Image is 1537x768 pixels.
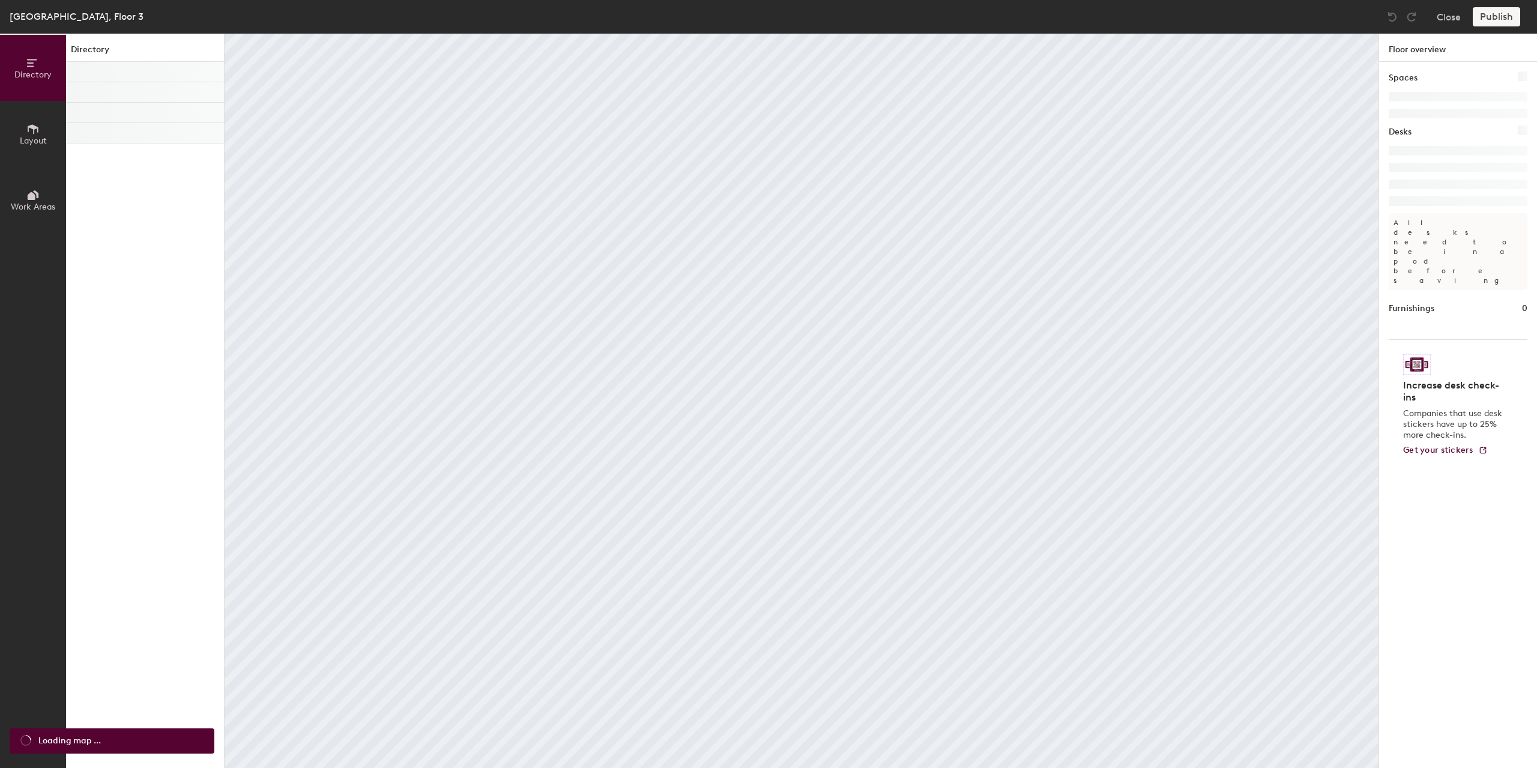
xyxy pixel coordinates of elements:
[20,136,47,146] span: Layout
[11,202,55,212] span: Work Areas
[1403,354,1431,375] img: Sticker logo
[1389,302,1434,315] h1: Furnishings
[1386,11,1398,23] img: Undo
[225,34,1378,768] canvas: Map
[1389,71,1418,85] h1: Spaces
[1403,445,1473,455] span: Get your stickers
[1403,446,1488,456] a: Get your stickers
[66,43,224,62] h1: Directory
[1379,34,1537,62] h1: Floor overview
[1406,11,1418,23] img: Redo
[1403,379,1506,404] h4: Increase desk check-ins
[1437,7,1461,26] button: Close
[10,9,143,24] div: [GEOGRAPHIC_DATA], Floor 3
[1389,125,1412,139] h1: Desks
[1522,302,1527,315] h1: 0
[1389,213,1527,290] p: All desks need to be in a pod before saving
[38,734,101,748] span: Loading map ...
[14,70,52,80] span: Directory
[1403,408,1506,441] p: Companies that use desk stickers have up to 25% more check-ins.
